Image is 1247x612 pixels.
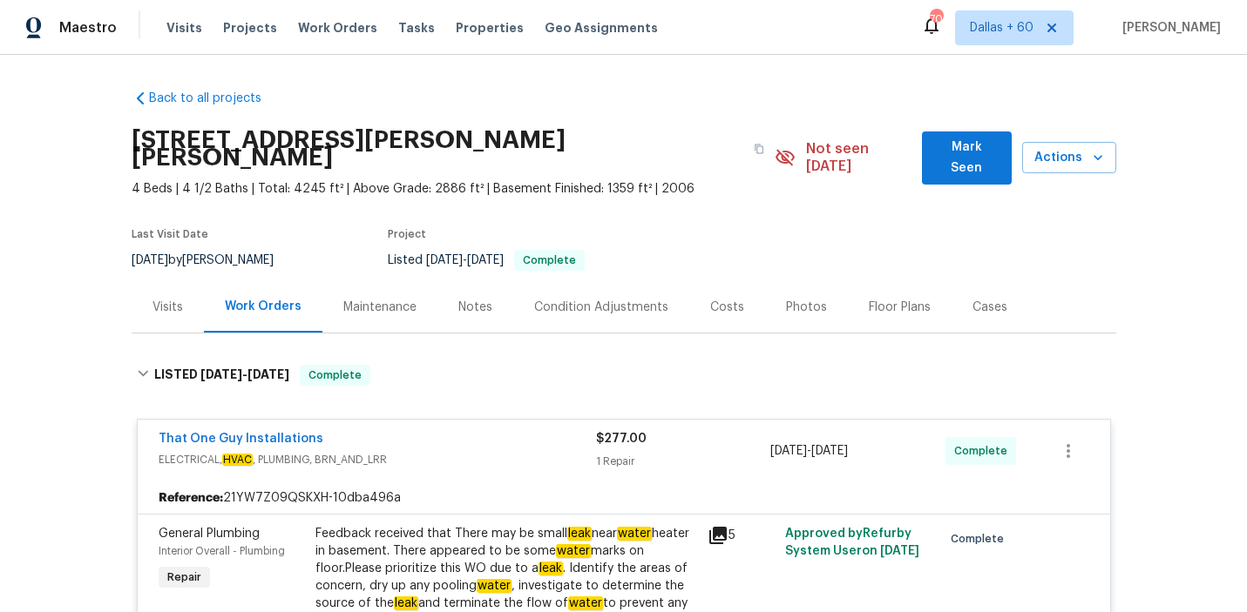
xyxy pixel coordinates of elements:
[596,453,771,470] div: 1 Repair
[426,254,504,266] span: -
[132,180,776,198] span: 4 Beds | 4 1/2 Baths | Total: 4245 ft² | Above Grade: 2886 ft² | Basement Finished: 1359 ft² | 2006
[477,579,512,593] em: water
[467,254,504,266] span: [DATE]
[388,254,585,266] span: Listed
[1022,142,1116,174] button: Actions
[223,19,277,37] span: Projects
[806,140,912,175] span: Not seen [DATE]
[302,367,369,384] span: Complete
[388,229,426,239] span: Project
[426,254,463,266] span: [DATE]
[247,368,289,380] span: [DATE]
[770,442,848,460] span: -
[869,299,931,316] div: Floor Plans
[568,596,603,610] em: water
[152,299,183,316] div: Visits
[159,528,260,540] span: General Plumbing
[398,22,435,34] span: Tasks
[166,19,202,37] span: Visits
[811,445,848,457] span: [DATE]
[770,445,807,457] span: [DATE]
[132,229,208,239] span: Last Visit Date
[458,299,492,316] div: Notes
[556,544,591,558] em: water
[159,546,285,556] span: Interior Overall - Plumbing
[786,299,827,316] div: Photos
[954,442,1014,460] span: Complete
[708,525,776,546] div: 5
[154,365,289,386] h6: LISTED
[159,433,323,445] a: That One Guy Installations
[59,19,117,37] span: Maestro
[456,19,524,37] span: Properties
[132,347,1116,403] div: LISTED [DATE]-[DATE]Complete
[785,528,919,557] span: Approved by Refurby System User on
[159,451,596,468] span: ELECTRICAL, , PLUMBING, BRN_AND_LRR
[1036,147,1102,169] span: Actions
[567,527,592,541] em: leak
[936,137,998,179] span: Mark Seen
[132,250,295,271] div: by [PERSON_NAME]
[922,131,1012,185] button: Mark Seen
[138,482,1110,514] div: 21YW7Z09QSKXH-10dba496a
[880,545,919,557] span: [DATE]
[159,489,223,507] b: Reference:
[132,131,744,166] h2: [STREET_ADDRESS][PERSON_NAME][PERSON_NAME]
[539,562,563,575] em: leak
[1115,19,1221,37] span: [PERSON_NAME]
[132,254,168,266] span: [DATE]
[200,368,242,380] span: [DATE]
[200,368,289,380] span: -
[545,19,658,37] span: Geo Assignments
[298,19,377,37] span: Work Orders
[222,454,253,466] em: HVAC
[973,299,1007,316] div: Cases
[596,433,647,445] span: $277.00
[225,298,302,315] div: Work Orders
[132,90,299,107] a: Back to all projects
[710,299,744,316] div: Costs
[930,10,942,28] div: 701
[970,19,1034,37] span: Dallas + 60
[951,530,1011,548] span: Complete
[617,527,652,541] em: water
[743,133,775,165] button: Copy Address
[516,255,583,266] span: Complete
[534,299,668,316] div: Condition Adjustments
[343,299,417,316] div: Maintenance
[394,596,418,610] em: leak
[160,568,208,586] span: Repair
